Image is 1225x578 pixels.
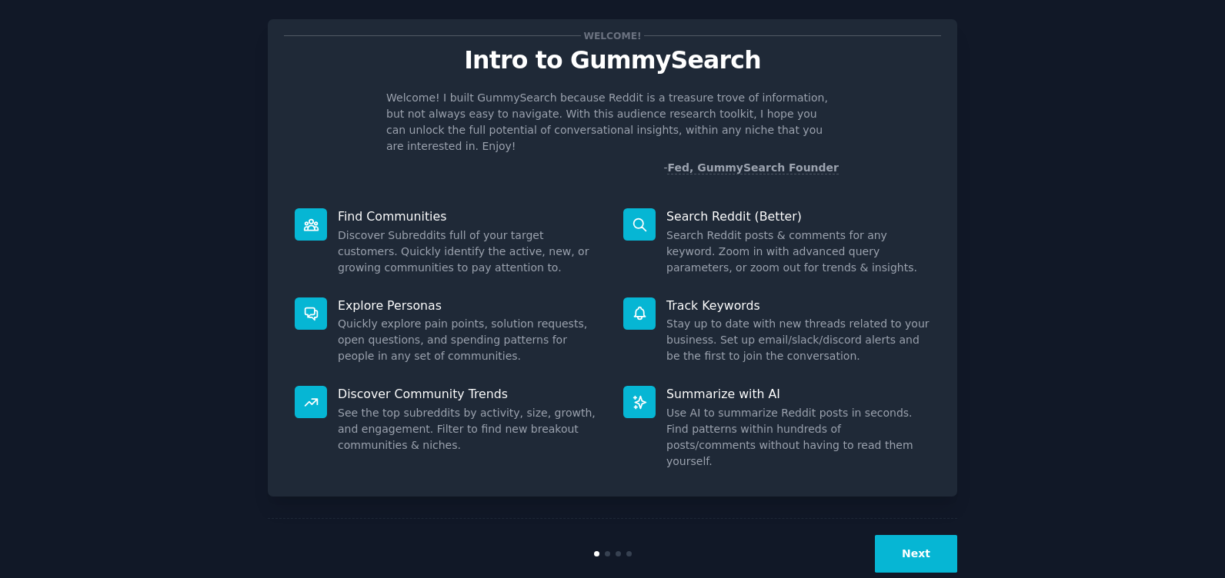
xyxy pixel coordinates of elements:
p: Discover Community Trends [338,386,602,402]
dd: See the top subreddits by activity, size, growth, and engagement. Filter to find new breakout com... [338,405,602,453]
dd: Discover Subreddits full of your target customers. Quickly identify the active, new, or growing c... [338,228,602,276]
p: Welcome! I built GummySearch because Reddit is a treasure trove of information, but not always ea... [386,90,839,154]
dd: Search Reddit posts & comments for any keyword. Zoom in with advanced query parameters, or zoom o... [666,228,930,276]
dd: Use AI to summarize Reddit posts in seconds. Find patterns within hundreds of posts/comments with... [666,405,930,470]
p: Search Reddit (Better) [666,208,930,224]
p: Intro to GummySearch [284,47,941,74]
dd: Quickly explore pain points, solution requests, open questions, and spending patterns for people ... [338,316,602,364]
span: Welcome! [581,28,644,44]
p: Explore Personas [338,297,602,314]
p: Summarize with AI [666,386,930,402]
p: Track Keywords [666,297,930,314]
p: Find Communities [338,208,602,224]
div: - [663,160,839,176]
dd: Stay up to date with new threads related to your business. Set up email/slack/discord alerts and ... [666,316,930,364]
a: Fed, GummySearch Founder [667,161,839,174]
button: Next [875,535,957,573]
